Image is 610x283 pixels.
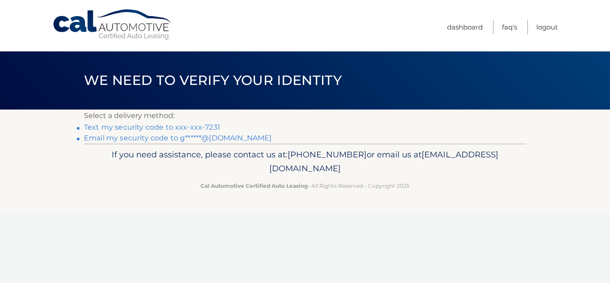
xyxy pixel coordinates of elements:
p: Select a delivery method: [84,110,526,122]
span: [PHONE_NUMBER] [288,149,367,160]
p: - All Rights Reserved - Copyright 2025 [90,181,520,190]
a: FAQ's [502,20,517,34]
strong: Cal Automotive Certified Auto Leasing [201,182,308,189]
a: Cal Automotive [52,9,173,41]
a: Email my security code to g******@[DOMAIN_NAME] [84,134,272,142]
a: Text my security code to xxx-xxx-7231 [84,123,220,131]
a: Dashboard [447,20,483,34]
p: If you need assistance, please contact us at: or email us at [90,148,520,176]
span: We need to verify your identity [84,72,342,89]
a: Logout [536,20,558,34]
